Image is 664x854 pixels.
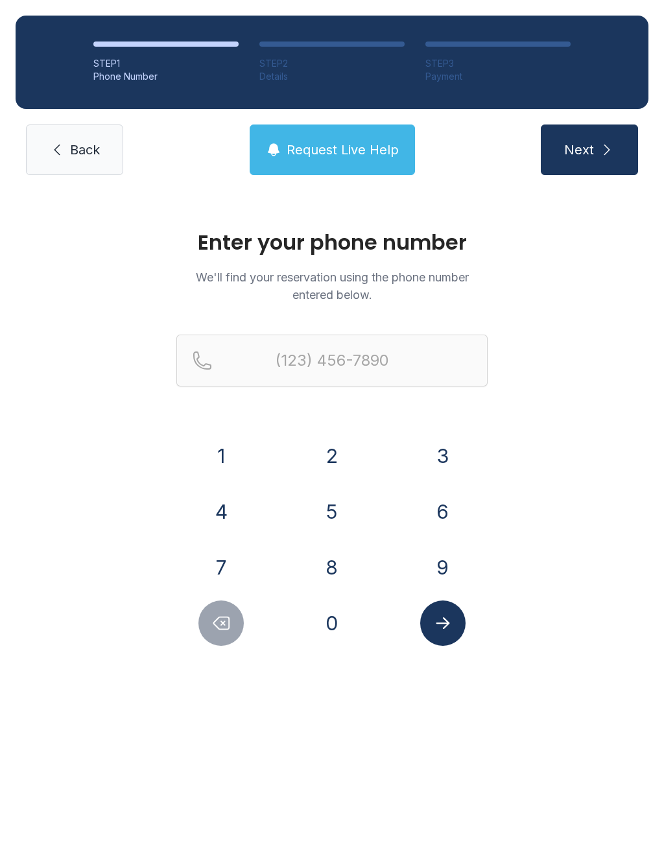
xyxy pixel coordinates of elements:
[425,70,571,83] div: Payment
[198,433,244,479] button: 1
[176,335,488,386] input: Reservation phone number
[420,433,466,479] button: 3
[198,600,244,646] button: Delete number
[420,489,466,534] button: 6
[176,232,488,253] h1: Enter your phone number
[420,600,466,646] button: Submit lookup form
[93,70,239,83] div: Phone Number
[198,545,244,590] button: 7
[259,57,405,70] div: STEP 2
[198,489,244,534] button: 4
[309,600,355,646] button: 0
[420,545,466,590] button: 9
[259,70,405,83] div: Details
[93,57,239,70] div: STEP 1
[309,489,355,534] button: 5
[309,545,355,590] button: 8
[176,268,488,303] p: We'll find your reservation using the phone number entered below.
[287,141,399,159] span: Request Live Help
[70,141,100,159] span: Back
[425,57,571,70] div: STEP 3
[309,433,355,479] button: 2
[564,141,594,159] span: Next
